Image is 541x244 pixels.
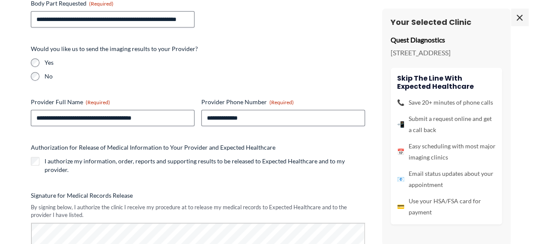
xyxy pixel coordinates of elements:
span: × [511,9,528,26]
span: 📧 [397,174,404,185]
span: (Required) [86,99,110,105]
li: Easy scheduling with most major imaging clinics [397,141,496,163]
label: No [45,72,365,81]
label: Provider Full Name [31,98,194,106]
label: Yes [45,58,365,67]
div: By signing below, I authorize the clinic I receive my procedure at to release my medical records ... [31,203,365,219]
span: (Required) [89,0,114,7]
h4: Skip the line with Expected Healthcare [397,74,496,90]
p: [STREET_ADDRESS] [391,46,502,59]
span: 📲 [397,119,404,130]
p: Quest Diagnostics [391,33,502,46]
span: 📞 [397,97,404,108]
label: I authorize my information, order, reports and supporting results to be released to Expected Heal... [45,157,365,174]
label: Signature for Medical Records Release [31,191,365,200]
legend: Would you like us to send the imaging results to your Provider? [31,45,198,53]
li: Save 20+ minutes of phone calls [397,97,496,108]
h3: Your Selected Clinic [391,17,502,27]
legend: Authorization for Release of Medical Information to Your Provider and Expected Healthcare [31,143,275,152]
li: Submit a request online and get a call back [397,113,496,136]
span: 💳 [397,201,404,212]
span: 📅 [397,146,404,157]
label: Provider Phone Number [201,98,365,106]
span: (Required) [269,99,294,105]
li: Use your HSA/FSA card for payment [397,196,496,218]
li: Email status updates about your appointment [397,168,496,190]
